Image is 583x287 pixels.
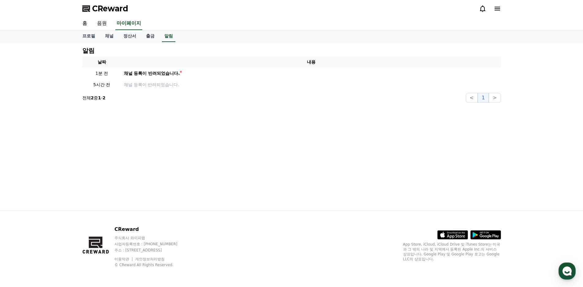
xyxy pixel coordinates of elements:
[82,56,121,68] th: 날짜
[82,95,106,101] p: 전체 중 -
[77,17,92,30] a: 홈
[114,235,189,240] p: 주식회사 와이피랩
[478,93,489,103] button: 1
[98,95,101,100] strong: 1
[92,17,112,30] a: 음원
[121,56,501,68] th: 내용
[114,226,189,233] p: CReward
[82,47,95,54] h4: 알림
[92,4,128,13] span: CReward
[114,257,134,261] a: 이용약관
[135,257,165,261] a: 개인정보처리방침
[114,248,189,253] p: 주소 : [STREET_ADDRESS]
[91,95,94,100] strong: 2
[85,82,119,88] p: 5시간 전
[124,82,499,88] p: 채널 등록이 반려되었습니다.
[141,30,159,42] a: 출금
[403,242,501,262] p: App Store, iCloud, iCloud Drive 및 iTunes Store는 미국과 그 밖의 나라 및 지역에서 등록된 Apple Inc.의 서비스 상표입니다. Goo...
[100,30,118,42] a: 채널
[489,93,501,103] button: >
[124,70,180,77] div: 채널 등록이 반려되었습니다.
[103,95,106,100] strong: 2
[115,17,142,30] a: 마이페이지
[77,30,100,42] a: 프로필
[466,93,478,103] button: <
[114,242,189,247] p: 사업자등록번호 : [PHONE_NUMBER]
[118,30,141,42] a: 정산서
[85,70,119,77] p: 1분 전
[82,4,128,13] a: CReward
[162,30,175,42] a: 알림
[114,262,189,267] p: © CReward All Rights Reserved.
